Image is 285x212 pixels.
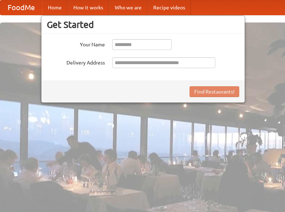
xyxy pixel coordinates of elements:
[47,39,105,48] label: Your Name
[47,19,239,30] h3: Get Started
[68,0,109,15] a: How it works
[109,0,147,15] a: Who we are
[47,57,105,66] label: Delivery Address
[42,0,68,15] a: Home
[147,0,191,15] a: Recipe videos
[0,0,42,15] a: FoodMe
[190,86,239,97] button: Find Restaurants!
